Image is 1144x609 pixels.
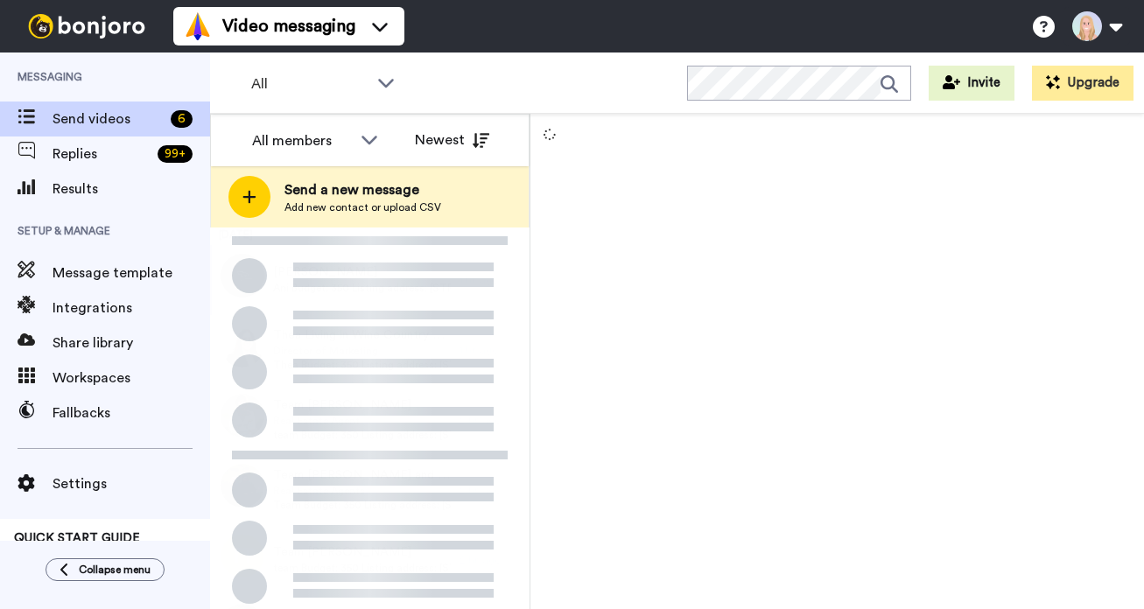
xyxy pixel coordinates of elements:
[460,483,521,497] div: 2 hr. ago
[460,343,521,357] div: 1 hr. ago
[53,473,210,494] span: Settings
[273,263,451,281] span: [PERSON_NAME]
[251,73,368,94] span: All
[221,464,264,507] img: 29a08955-e03e-451e-8799-f6dc4e6d4309.jpg
[273,498,451,512] span: Team Budget: 350 Listing address: [STREET_ADDRESS][PERSON_NAME] Databox Link: [URL][DOMAIN_NAME]
[273,396,451,414] span: Team [PERSON_NAME]
[273,358,451,372] span: Thea Budget: 350 Listing address: [STREET_ADDRESS] Databox Link: [URL][DOMAIN_NAME]
[221,324,264,367] img: 36c8e1ba-901a-42de-b15e-302f1f8419d4.jpg
[53,178,210,199] span: Results
[460,413,521,427] div: 2 hr. ago
[273,281,451,295] span: Ani Budget: 350 Listing address: [STREET_ADDRESS] Databox Link: [URL][DOMAIN_NAME]
[53,108,164,129] span: Send videos
[273,414,451,428] span: Real Estate Agent
[46,558,165,581] button: Collapse menu
[53,262,210,283] span: Message template
[460,273,521,287] div: 1 hr. ago
[252,130,352,151] div: All members
[929,66,1014,101] button: Invite
[284,179,441,200] span: Send a new message
[1032,66,1133,101] button: Upgrade
[53,143,151,164] span: Replies
[273,326,451,344] span: Thea Living in Wine Country Group
[53,367,210,388] span: Workspaces
[402,122,502,157] button: Newest
[53,332,210,353] span: Share library
[273,484,451,498] span: Real Estate Agents
[184,12,212,40] img: vm-color.svg
[284,200,441,214] span: Add new contact or upload CSV
[273,466,451,484] span: Team [PERSON_NAME] and [PERSON_NAME]/ The [PERSON_NAME] Way Team
[171,110,193,128] div: 6
[273,543,451,561] span: Team [PERSON_NAME]
[460,553,521,567] div: 2 hr. ago
[53,402,210,423] span: Fallbacks
[79,563,151,577] span: Collapse menu
[21,14,152,38] img: bj-logo-header-white.svg
[273,344,451,358] span: Director of Marketing
[221,394,264,437] img: 72374013-6f98-49ac-b40a-7a64dd865826.jpg
[221,534,264,577] img: tt.png
[14,532,140,544] span: QUICK START GUIDE
[222,14,355,38] span: Video messaging
[221,254,264,297] img: 1dab5bbc-e3d2-4527-84b4-31ccb2bf811c.png
[53,297,210,318] span: Integrations
[210,227,530,245] div: [DATE]
[273,428,451,442] span: team Budget: 350 Listing address: [STREET_ADDRESS] Databox Link: [URL][DOMAIN_NAME]
[273,561,451,575] span: team Budget: 350 Listing address: [STREET_ADDRESS] Databox Link: [URL][DOMAIN_NAME]
[158,145,193,163] div: 99 +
